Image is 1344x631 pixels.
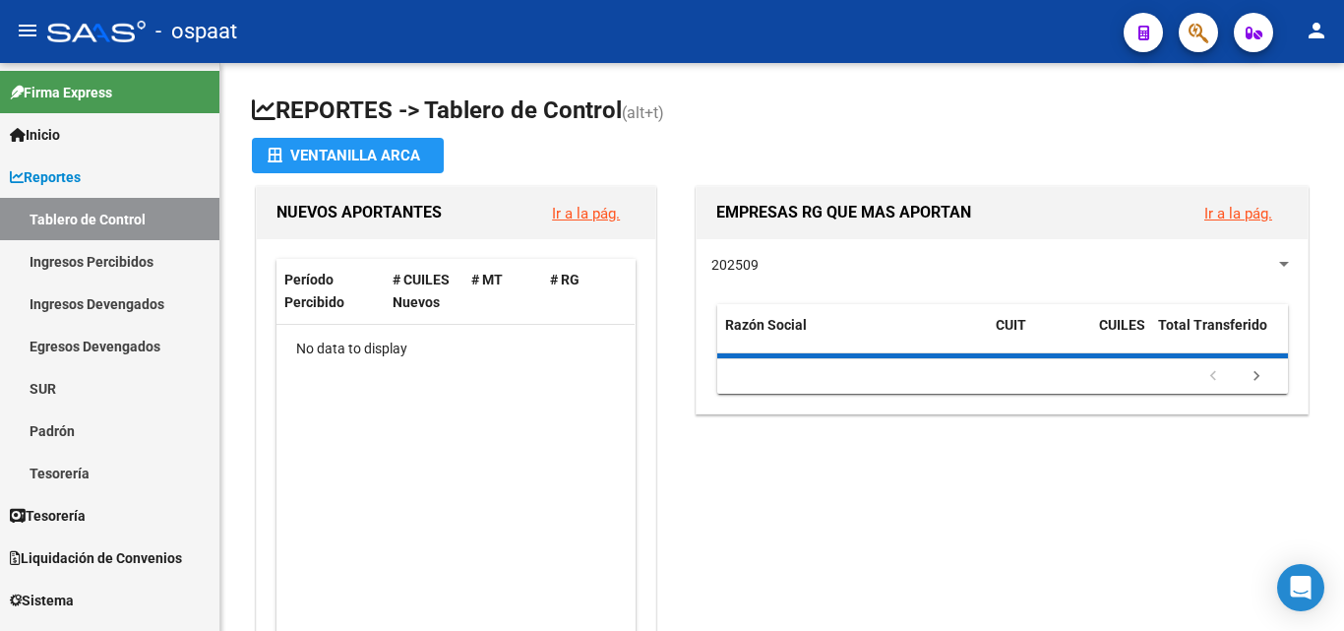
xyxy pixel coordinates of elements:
span: CUIT [996,317,1026,333]
datatable-header-cell: # RG [542,259,621,324]
span: Total Transferido [1158,317,1267,333]
span: - ospaat [155,10,237,53]
span: Razón Social [725,317,807,333]
button: Ir a la pág. [1189,195,1288,231]
span: (alt+t) [622,103,664,122]
datatable-header-cell: Razón Social [717,304,988,369]
span: NUEVOS APORTANTES [276,203,442,221]
span: CUILES [1099,317,1145,333]
span: Sistema [10,590,74,611]
span: # CUILES Nuevos [393,272,450,310]
datatable-header-cell: CUILES [1091,304,1150,369]
a: Ir a la pág. [552,205,620,222]
span: # RG [550,272,580,287]
mat-icon: menu [16,19,39,42]
button: Ventanilla ARCA [252,138,444,173]
span: Tesorería [10,505,86,527]
datatable-header-cell: CUIT [988,304,1091,369]
datatable-header-cell: # MT [463,259,542,324]
span: 202509 [711,257,759,273]
a: Ir a la pág. [1204,205,1272,222]
datatable-header-cell: # CUILES Nuevos [385,259,463,324]
span: Reportes [10,166,81,188]
span: Liquidación de Convenios [10,547,182,569]
span: Período Percibido [284,272,344,310]
datatable-header-cell: Período Percibido [276,259,385,324]
span: # MT [471,272,503,287]
a: go to previous page [1194,366,1232,388]
mat-icon: person [1305,19,1328,42]
div: Ventanilla ARCA [268,138,428,173]
span: Firma Express [10,82,112,103]
div: Open Intercom Messenger [1277,564,1324,611]
span: EMPRESAS RG QUE MAS APORTAN [716,203,971,221]
h1: REPORTES -> Tablero de Control [252,95,1313,129]
a: go to next page [1238,366,1275,388]
div: No data to display [276,325,635,374]
button: Ir a la pág. [536,195,636,231]
datatable-header-cell: Total Transferido [1150,304,1288,369]
span: Inicio [10,124,60,146]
